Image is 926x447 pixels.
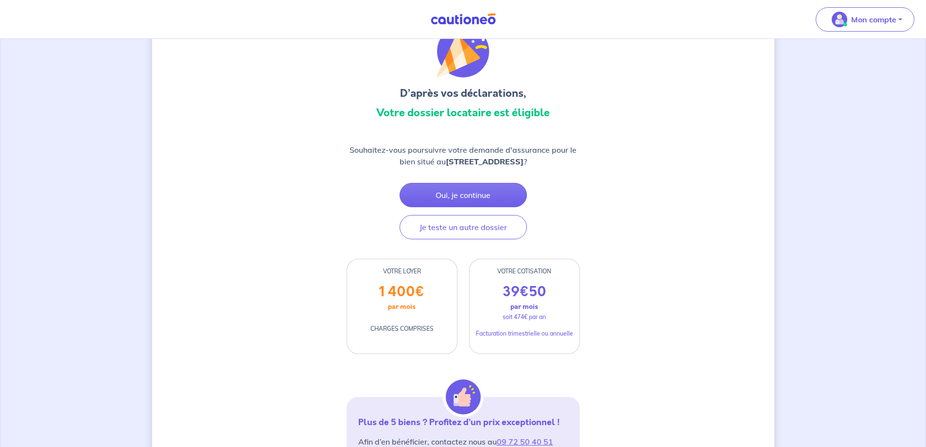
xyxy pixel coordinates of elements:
img: illu_account_valid_menu.svg [832,12,847,27]
button: Je teste un autre dossier [400,215,527,239]
strong: [STREET_ADDRESS] [446,157,524,166]
p: par mois [388,300,416,313]
p: Facturation trimestrielle ou annuelle [476,329,573,338]
h3: Votre dossier locataire est éligible [347,105,580,121]
span: 50 [529,282,546,302]
p: CHARGES COMPRISES [370,324,434,333]
a: 09 72 50 40 51 [497,437,553,447]
button: Oui, je continue [400,183,527,207]
p: 1 400 € [379,284,424,300]
p: 39 [503,284,546,300]
p: Mon compte [851,14,896,25]
p: Souhaitez-vous poursuivre votre demande d'assurance pour le bien situé au ? [347,144,580,167]
img: illu_alert_hand.svg [446,379,481,414]
div: VOTRE COTISATION [470,267,579,276]
p: soit 474€ par an [503,313,546,322]
div: VOTRE LOYER [347,267,457,276]
img: Cautioneo [427,13,500,25]
strong: Plus de 5 biens ? Profitez d’un prix exceptionnel ! [358,416,560,429]
img: illu_congratulation.svg [437,25,489,78]
button: illu_account_valid_menu.svgMon compte [816,7,914,32]
p: par mois [510,300,538,313]
h3: D’après vos déclarations, [347,86,580,101]
span: € [520,282,529,302]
